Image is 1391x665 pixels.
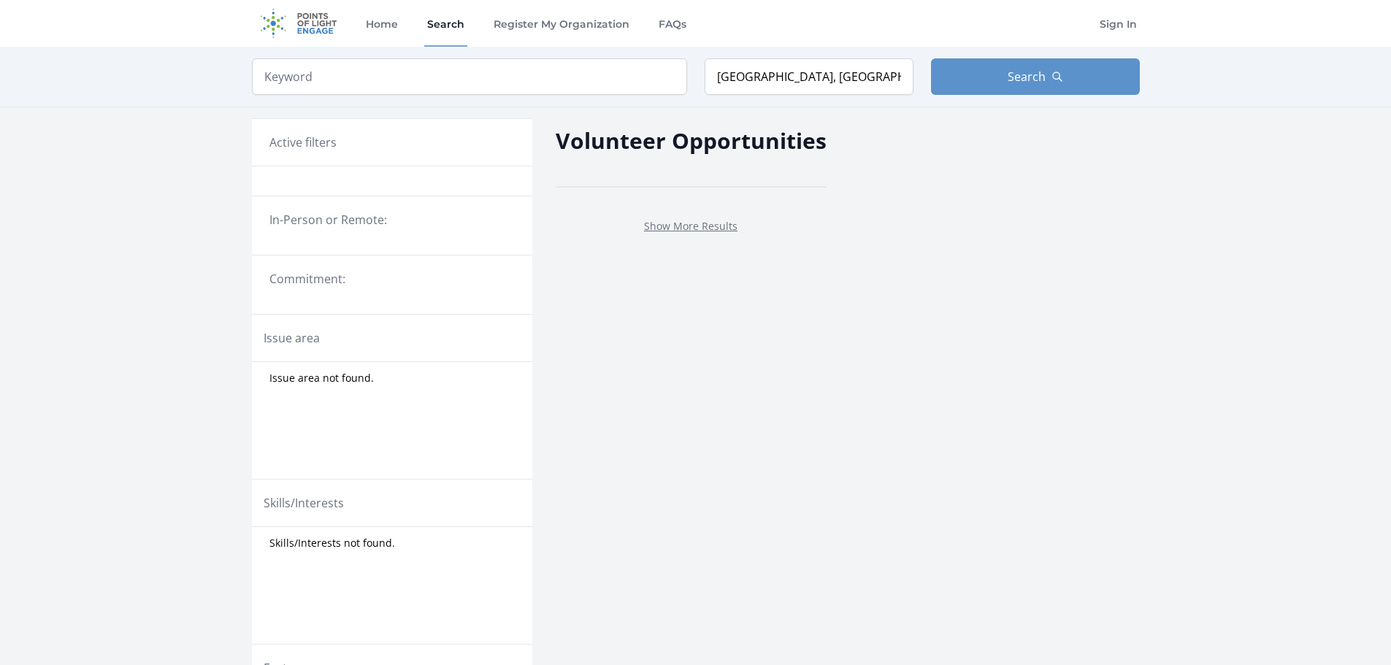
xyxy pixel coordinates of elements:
legend: In-Person or Remote: [269,211,515,228]
legend: Skills/Interests [264,494,344,512]
a: Show More Results [644,219,737,233]
span: Skills/Interests not found. [269,536,395,550]
h3: Active filters [269,134,337,151]
span: Issue area not found. [269,371,374,385]
button: Search [931,58,1140,95]
input: Keyword [252,58,687,95]
span: Search [1008,68,1046,85]
legend: Issue area [264,329,320,347]
legend: Commitment: [269,270,515,288]
h2: Volunteer Opportunities [556,124,827,157]
input: Location [705,58,913,95]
